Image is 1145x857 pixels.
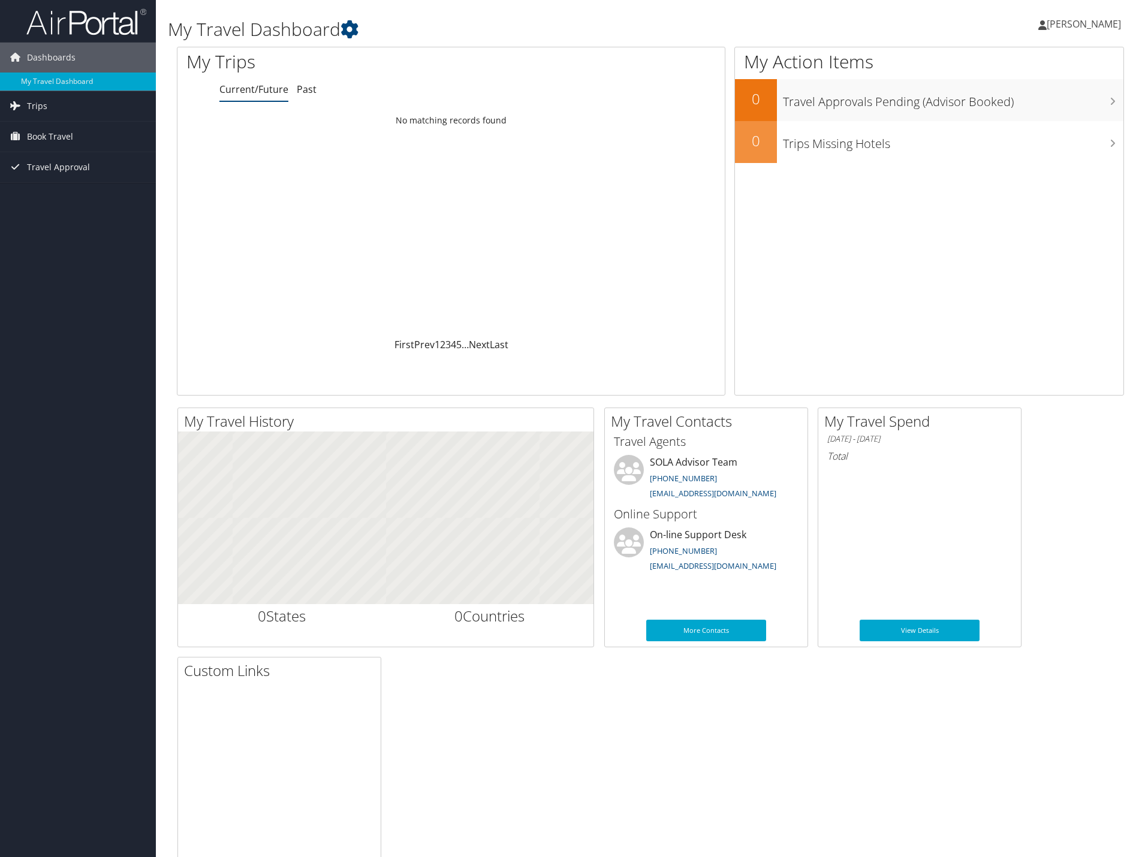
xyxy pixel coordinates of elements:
span: 0 [258,606,266,626]
a: First [394,338,414,351]
h2: States [187,606,377,626]
span: Dashboards [27,43,76,73]
a: [EMAIL_ADDRESS][DOMAIN_NAME] [650,488,776,499]
a: 0Trips Missing Hotels [735,121,1123,163]
h2: My Travel Spend [824,411,1021,431]
h2: My Travel Contacts [611,411,807,431]
a: [PERSON_NAME] [1038,6,1133,42]
a: More Contacts [646,620,766,641]
a: Prev [414,338,435,351]
a: Past [297,83,317,96]
li: SOLA Advisor Team [608,455,804,504]
span: 0 [454,606,463,626]
a: Last [490,338,508,351]
a: 5 [456,338,462,351]
h2: Custom Links [184,660,381,681]
span: Travel Approval [27,152,90,182]
a: 2 [440,338,445,351]
a: Next [469,338,490,351]
a: 0Travel Approvals Pending (Advisor Booked) [735,79,1123,121]
h6: [DATE] - [DATE] [827,433,1012,445]
a: 3 [445,338,451,351]
h1: My Travel Dashboard [168,17,811,42]
td: No matching records found [177,110,725,131]
h2: Countries [395,606,585,626]
h2: 0 [735,131,777,151]
h1: My Action Items [735,49,1123,74]
img: airportal-logo.png [26,8,146,36]
a: [PHONE_NUMBER] [650,545,717,556]
a: View Details [860,620,980,641]
li: On-line Support Desk [608,527,804,577]
span: Book Travel [27,122,73,152]
a: 4 [451,338,456,351]
h2: My Travel History [184,411,593,431]
h3: Trips Missing Hotels [783,129,1123,152]
span: Trips [27,91,47,121]
a: [EMAIL_ADDRESS][DOMAIN_NAME] [650,560,776,571]
span: … [462,338,469,351]
h2: 0 [735,89,777,109]
h1: My Trips [186,49,488,74]
a: 1 [435,338,440,351]
h3: Travel Approvals Pending (Advisor Booked) [783,87,1123,110]
h6: Total [827,449,1012,463]
span: [PERSON_NAME] [1047,17,1121,31]
h3: Online Support [614,506,799,523]
a: Current/Future [219,83,288,96]
h3: Travel Agents [614,433,799,450]
a: [PHONE_NUMBER] [650,473,717,484]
